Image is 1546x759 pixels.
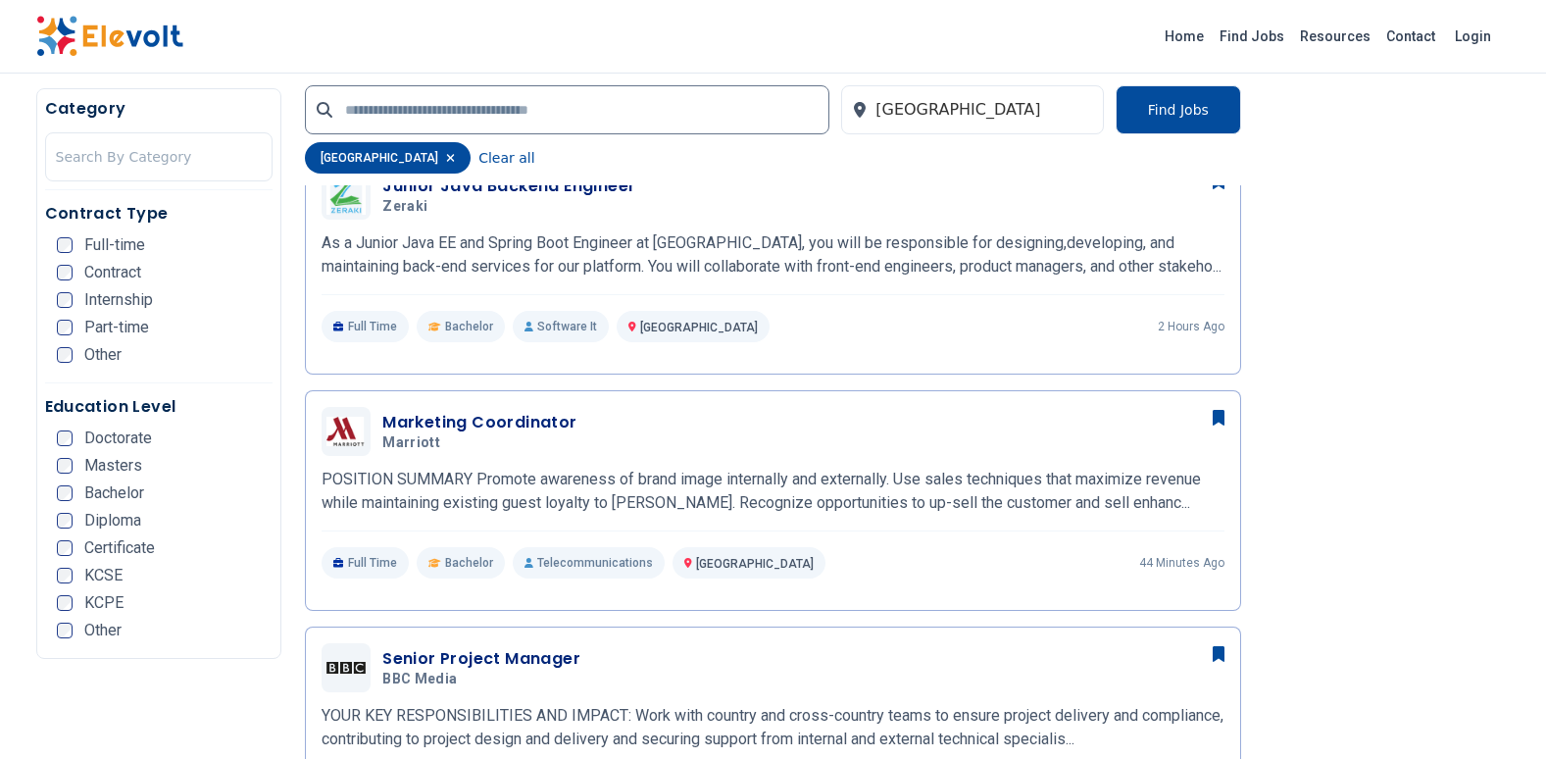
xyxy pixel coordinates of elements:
span: KCSE [84,568,123,583]
p: As a Junior Java EE and Spring Boot Engineer at [GEOGRAPHIC_DATA], you will be responsible for de... [322,231,1224,278]
p: YOUR KEY RESPONSIBILITIES AND IMPACT: Work with country and cross-country teams to ensure project... [322,704,1224,751]
span: BBC Media [382,671,457,688]
p: 2 hours ago [1158,319,1224,334]
span: Contract [84,265,141,280]
input: Certificate [57,540,73,556]
input: Doctorate [57,430,73,446]
a: Resources [1292,21,1378,52]
input: Internship [57,292,73,308]
input: Other [57,623,73,638]
span: Doctorate [84,430,152,446]
span: Bachelor [445,319,493,334]
span: Certificate [84,540,155,556]
input: Diploma [57,513,73,529]
span: [GEOGRAPHIC_DATA] [640,321,758,334]
input: Part-time [57,320,73,335]
p: Full Time [322,547,409,579]
a: Login [1443,17,1503,56]
span: Part-time [84,320,149,335]
button: Find Jobs [1116,85,1241,134]
span: Other [84,623,122,638]
input: Other [57,347,73,363]
img: Marriott [326,417,366,446]
p: Telecommunications [513,547,665,579]
span: Zeraki [382,198,427,216]
input: Masters [57,458,73,474]
button: Clear all [478,142,534,174]
input: Full-time [57,237,73,253]
p: 44 minutes ago [1139,555,1224,571]
img: Zeraki [326,176,366,215]
span: Bachelor [84,485,144,501]
span: Full-time [84,237,145,253]
input: KCPE [57,595,73,611]
input: KCSE [57,568,73,583]
img: BBC Media [326,662,366,673]
input: Contract [57,265,73,280]
h3: Marketing Coordinator [382,411,576,434]
span: Diploma [84,513,141,529]
p: Software It [513,311,609,342]
span: Other [84,347,122,363]
span: Internship [84,292,153,308]
input: Bachelor [57,485,73,501]
span: [GEOGRAPHIC_DATA] [696,557,814,571]
span: Bachelor [445,555,493,571]
h3: Senior Project Manager [382,647,580,671]
a: Find Jobs [1212,21,1292,52]
a: Contact [1378,21,1443,52]
img: Elevolt [36,16,183,57]
span: KCPE [84,595,124,611]
iframe: Chat Widget [1448,665,1546,759]
iframe: Advertisement [1265,88,1511,677]
div: [GEOGRAPHIC_DATA] [305,142,471,174]
span: Marriott [382,434,440,452]
h5: Category [45,97,274,121]
a: Home [1157,21,1212,52]
p: POSITION SUMMARY Promote awareness of brand image internally and externally. Use sales techniques... [322,468,1224,515]
a: ZerakiJunior Java Backend EngineerZerakiAs a Junior Java EE and Spring Boot Engineer at [GEOGRAPH... [322,171,1224,342]
p: Full Time [322,311,409,342]
h5: Contract Type [45,202,274,226]
span: Masters [84,458,142,474]
h3: Junior Java Backend Engineer [382,175,635,198]
h5: Education Level [45,395,274,419]
a: MarriottMarketing CoordinatorMarriottPOSITION SUMMARY Promote awareness of brand image internally... [322,407,1224,579]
